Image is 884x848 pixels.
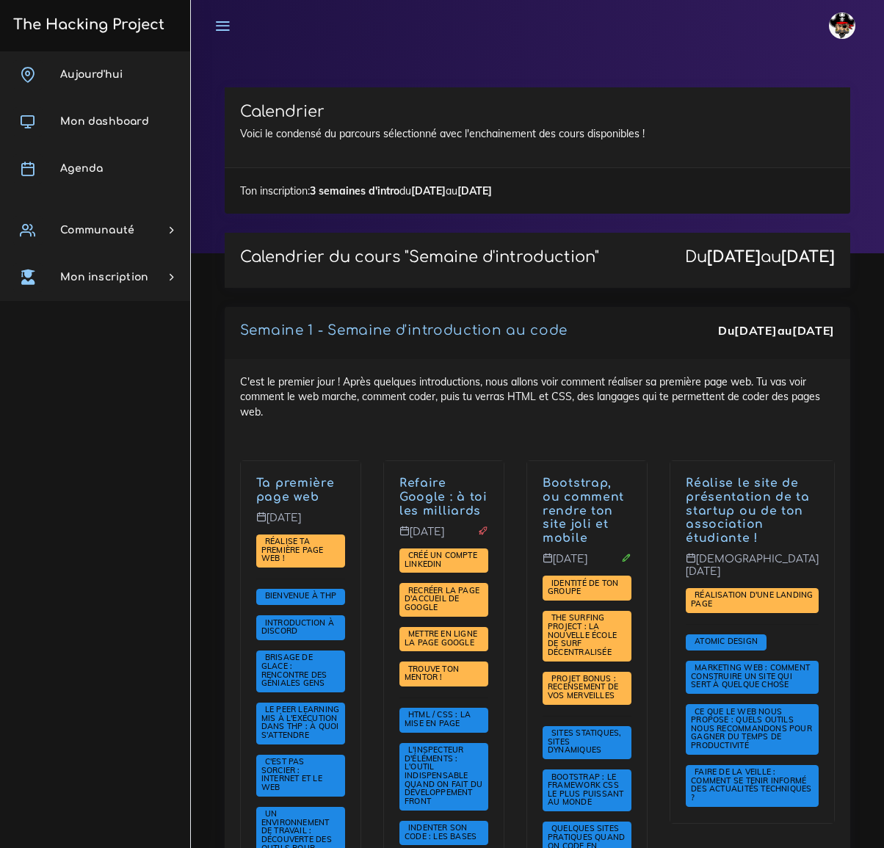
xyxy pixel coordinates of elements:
span: Nous verrons comment survivre avec notre pédagogie révolutionnaire [256,703,345,744]
span: Utilise tout ce que tu as vu jusqu'à présent pour faire profiter à la terre entière de ton super ... [399,627,488,652]
strong: [DATE] [781,248,835,266]
i: Projet à rendre ce jour-là [478,526,488,536]
span: Sites statiques, sites dynamiques [548,728,621,755]
span: Créé un compte LinkedIn [405,550,477,569]
p: C'est l'heure de ton premier véritable projet ! Tu vas recréer la très célèbre page d'accueil de ... [399,476,488,518]
img: avatar [829,12,855,39]
span: Dans ce projet, tu vas mettre en place un compte LinkedIn et le préparer pour ta future vie. [399,548,488,573]
span: Nous allons te demander d'imaginer l'univers autour de ton groupe de travail. [543,576,631,601]
p: [DATE] [543,553,631,576]
span: L'intitulé du projet est simple, mais le projet sera plus dur qu'il n'y parait. [399,583,488,616]
a: Atomic Design [691,637,761,647]
strong: [DATE] [707,248,761,266]
span: La première fois que j'ai découvert Zapier, ma vie a changé. Dans cette ressource, nous allons te... [686,704,819,755]
p: C'est le premier jour ! Après quelques introductions, nous allons voir comment réaliser sa premiè... [256,476,345,504]
span: Réalise ta première page web ! [261,536,324,563]
a: Trouve ton mentor ! [405,664,459,684]
a: Créé un compte LinkedIn [405,551,477,570]
a: Introduction à Discord [261,617,334,637]
span: Tu vas voir comment penser composants quand tu fais des pages web. [686,634,767,651]
span: Atomic Design [691,636,761,646]
div: Ton inscription: du au [225,167,850,214]
p: [DEMOGRAPHIC_DATA][DATE] [686,553,819,589]
span: Dans ce projet, nous te demanderons de coder ta première page web. Ce sera l'occasion d'appliquer... [256,534,345,568]
a: C'est pas sorcier : internet et le web [261,757,322,793]
strong: [DATE] [792,323,835,338]
i: Corrections cette journée là [621,553,631,563]
span: THP est avant tout un aventure humaine avec des rencontres. Avant de commencer nous allons te dem... [256,651,345,692]
a: HTML / CSS : la mise en page [405,710,471,729]
strong: [DATE] [734,323,777,338]
span: Mon dashboard [60,116,149,127]
span: Aujourd'hui [60,69,123,80]
span: The Surfing Project : la nouvelle école de surf décentralisée [548,612,617,656]
span: Le projet de toute une semaine ! Tu vas réaliser la page de présentation d'une organisation de to... [686,588,819,613]
span: Mon inscription [60,272,148,283]
a: Refaire Google : à toi les milliards [399,476,488,518]
a: Ta première page web [256,476,335,504]
span: Recréer la page d'accueil de Google [405,585,479,612]
a: Faire de la veille : comment se tenir informé des actualités techniques ? [691,767,811,803]
span: Pour cette session, nous allons utiliser Discord, un puissant outil de gestion de communauté. Nou... [256,615,345,640]
a: Bienvenue à THP [261,591,340,601]
p: [DATE] [399,526,488,549]
span: Faire de la veille : comment se tenir informé des actualités techniques ? [691,767,811,802]
p: Voici le condensé du parcours sélectionné avec l'enchainement des cours disponibles ! [240,126,835,141]
p: [DATE] [256,512,345,535]
h3: Calendrier [240,103,835,121]
a: Mettre en ligne la page Google [405,629,478,648]
h3: The Hacking Project [9,17,164,33]
span: Tu vas voir comment faire marcher Bootstrap, le framework CSS le plus populaire au monde qui te p... [543,769,631,811]
a: Ce que le web nous propose : quels outils nous recommandons pour gagner du temps de productivité [691,706,812,750]
a: Recréer la page d'accueil de Google [405,586,479,613]
span: HTML / CSS : la mise en page [405,709,471,728]
p: Après avoir vu comment faire ses première pages, nous allons te montrer Bootstrap, un puissant fr... [543,476,631,546]
span: Communauté [60,225,134,236]
span: Marketing web : comment construire un site qui sert à quelque chose [686,661,819,694]
span: Tu vas devoir refaire la page d'accueil de The Surfing Project, une école de code décentralisée. ... [543,611,631,662]
span: L'inspecteur d'éléments : l'outil indispensable quand on fait du développement front [405,744,482,806]
span: Maintenant que tu sais faire des pages basiques, nous allons te montrer comment faire de la mise ... [399,708,488,733]
a: Bootstrap : le framework CSS le plus puissant au monde [548,772,623,808]
span: Mettre en ligne la page Google [405,628,478,648]
a: The Surfing Project : la nouvelle école de surf décentralisée [548,613,617,657]
a: Réalisation d'une landing page [691,590,813,609]
strong: [DATE] [457,184,492,197]
div: Du au [718,322,835,339]
span: Nous allons voir ensemble comment internet marche, et comment fonctionne une page web quand tu cl... [256,755,345,797]
span: Brisage de glace : rencontre des géniales gens [261,652,329,688]
a: Sites statiques, sites dynamiques [548,728,621,755]
a: Réalise ta première page web ! [261,537,324,564]
span: Indenter son code : les bases [405,822,480,841]
span: Pourquoi et comment indenter son code ? Nous allons te montrer les astuces pour avoir du code lis... [399,821,488,846]
span: Le Peer learning mis à l'exécution dans THP : à quoi s'attendre [261,704,339,740]
a: Marketing web : comment construire un site qui sert à quelque chose [691,663,810,690]
a: L'inspecteur d'éléments : l'outil indispensable quand on fait du développement front [405,745,482,807]
div: Du au [685,248,835,267]
span: Nous allons voir la différence entre ces deux types de sites [543,726,631,759]
a: Semaine 1 - Semaine d'introduction au code [240,323,568,338]
span: Bienvenue à THP [261,590,340,601]
span: Ce projet vise à souder la communauté en faisant profiter au plus grand nombre de vos projets. [543,672,631,705]
span: Agenda [60,163,103,174]
a: PROJET BONUS : recensement de vos merveilles [548,674,618,701]
a: Indenter son code : les bases [405,823,480,842]
strong: [DATE] [411,184,446,197]
span: Identité de ton groupe [548,578,618,597]
strong: 3 semaines d'intro [310,184,399,197]
span: Réalisation d'une landing page [691,590,813,609]
p: Et voilà ! Nous te donnerons les astuces marketing pour bien savoir vendre un concept ou une idée... [686,476,819,546]
a: Brisage de glace : rencontre des géniales gens [261,653,329,689]
span: Nous allons te demander de trouver la personne qui va t'aider à faire la formation dans les meill... [399,662,488,686]
span: Marketing web : comment construire un site qui sert à quelque chose [691,662,810,689]
span: Tu en as peut être déjà entendu parler : l'inspecteur d'éléments permet d'analyser chaque recoin ... [399,743,488,811]
a: Bootstrap, ou comment rendre ton site joli et mobile [543,476,624,545]
a: Le Peer learning mis à l'exécution dans THP : à quoi s'attendre [261,705,339,741]
span: Salut à toi et bienvenue à The Hacking Project. Que tu sois avec nous pour 3 semaines, 12 semaine... [256,589,345,605]
a: Réalise le site de présentation de ta startup ou de ton association étudiante ! [686,476,810,545]
p: Calendrier du cours "Semaine d'introduction" [240,248,599,267]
